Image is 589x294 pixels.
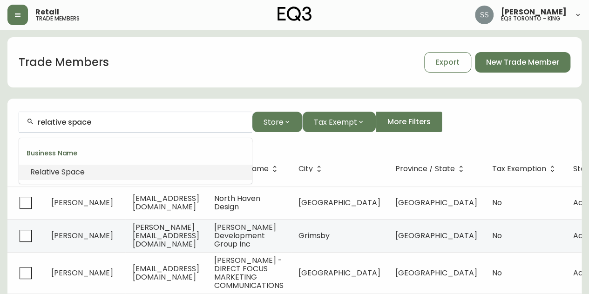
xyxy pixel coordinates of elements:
span: [EMAIL_ADDRESS][DOMAIN_NAME] [133,193,199,212]
h5: trade members [35,16,80,21]
span: Tax Exemption [492,165,558,173]
span: City [298,165,325,173]
span: Space [61,167,85,177]
input: Search [38,118,244,127]
span: [GEOGRAPHIC_DATA] [395,230,477,241]
span: [GEOGRAPHIC_DATA] [395,197,477,208]
span: City [298,166,313,172]
span: [PERSON_NAME] - DIRECT FOCUS MARKETING COMMUNICATIONS [214,255,284,291]
button: Store [252,112,302,132]
span: Relative [30,167,60,177]
span: Province / State [395,165,467,173]
span: Tax Exemption [492,166,546,172]
span: No [492,267,502,278]
span: [GEOGRAPHIC_DATA] [395,267,477,278]
span: Store [264,116,284,128]
span: [PERSON_NAME] Development Group Inc [214,222,276,249]
span: New Trade Member [486,57,559,67]
button: Tax Exempt [302,112,376,132]
span: More Filters [387,117,431,127]
span: [PERSON_NAME] [501,8,567,16]
span: North Haven Design [214,193,260,212]
h1: Trade Members [19,54,109,70]
span: [PERSON_NAME][EMAIL_ADDRESS][DOMAIN_NAME] [133,222,199,249]
span: Retail [35,8,59,16]
span: [GEOGRAPHIC_DATA] [298,267,380,278]
span: No [492,197,502,208]
span: Grimsby [298,230,330,241]
span: [PERSON_NAME] [51,197,113,208]
span: Export [436,57,460,67]
img: logo [278,7,312,21]
span: No [492,230,502,241]
span: Tax Exempt [314,116,357,128]
span: Province / State [395,166,455,172]
span: [PERSON_NAME] [51,267,113,278]
button: New Trade Member [475,52,570,73]
h5: eq3 toronto - king [501,16,561,21]
button: Export [424,52,471,73]
button: More Filters [376,112,442,132]
div: Business Name [19,142,252,164]
span: [GEOGRAPHIC_DATA] [298,197,380,208]
span: [EMAIL_ADDRESS][DOMAIN_NAME] [133,263,199,282]
img: f1b6f2cda6f3b51f95337c5892ce6799 [475,6,494,24]
span: [PERSON_NAME] [51,230,113,241]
